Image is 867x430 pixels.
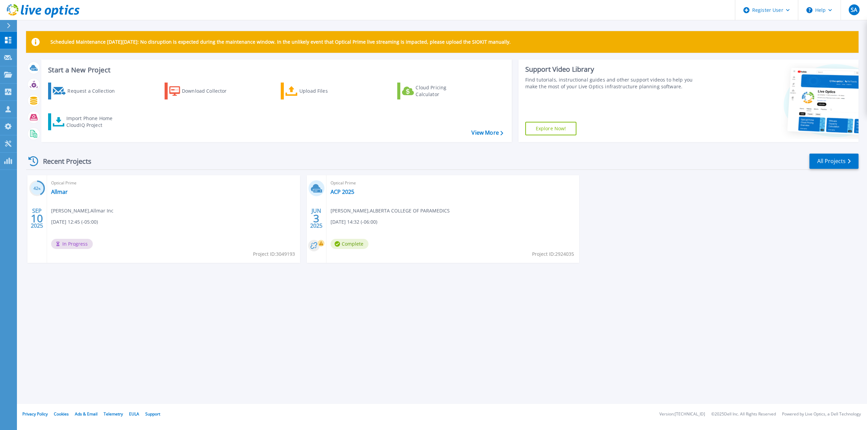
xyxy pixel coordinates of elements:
[331,207,450,214] span: [PERSON_NAME] , ALBERTA COLLEGE OF PARAMEDICS
[471,130,503,136] a: View More
[22,411,48,417] a: Privacy Policy
[281,83,356,99] a: Upload Files
[145,411,160,417] a: Support
[51,207,113,214] span: [PERSON_NAME] , Allmar Inc
[67,84,122,98] div: Request a Collection
[48,66,503,74] h3: Start a New Project
[54,411,69,417] a: Cookies
[30,206,43,231] div: SEP 2025
[331,179,575,187] span: Optical Prime
[299,84,354,98] div: Upload Files
[711,412,776,416] li: © 2025 Dell Inc. All Rights Reserved
[397,83,473,99] a: Cloud Pricing Calculator
[51,179,296,187] span: Optical Prime
[331,188,354,195] a: ACP 2025
[50,39,511,45] p: Scheduled Maintenance [DATE][DATE]: No disruption is expected during the maintenance window. In t...
[38,187,41,190] span: %
[75,411,98,417] a: Ads & Email
[51,218,98,226] span: [DATE] 12:45 (-05:00)
[165,83,240,99] a: Download Collector
[659,412,705,416] li: Version: [TECHNICAL_ID]
[313,216,319,221] span: 3
[104,411,123,417] a: Telemetry
[66,115,119,129] div: Import Phone Home CloudIQ Project
[31,216,43,221] span: 10
[48,83,124,99] a: Request a Collection
[809,154,859,169] a: All Projects
[129,411,139,417] a: EULA
[331,239,368,249] span: Complete
[310,206,323,231] div: JUN 2025
[182,84,236,98] div: Download Collector
[532,250,574,258] span: Project ID: 2924035
[26,153,101,169] div: Recent Projects
[782,412,861,416] li: Powered by Live Optics, a Dell Technology
[416,84,470,98] div: Cloud Pricing Calculator
[331,218,377,226] span: [DATE] 14:32 (-06:00)
[525,76,701,90] div: Find tutorials, instructional guides and other support videos to help you make the most of your L...
[51,239,93,249] span: In Progress
[253,250,295,258] span: Project ID: 3049193
[851,7,857,13] span: SA
[51,188,68,195] a: Allmar
[525,65,701,74] div: Support Video Library
[29,185,45,193] h3: 42
[525,122,577,135] a: Explore Now!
